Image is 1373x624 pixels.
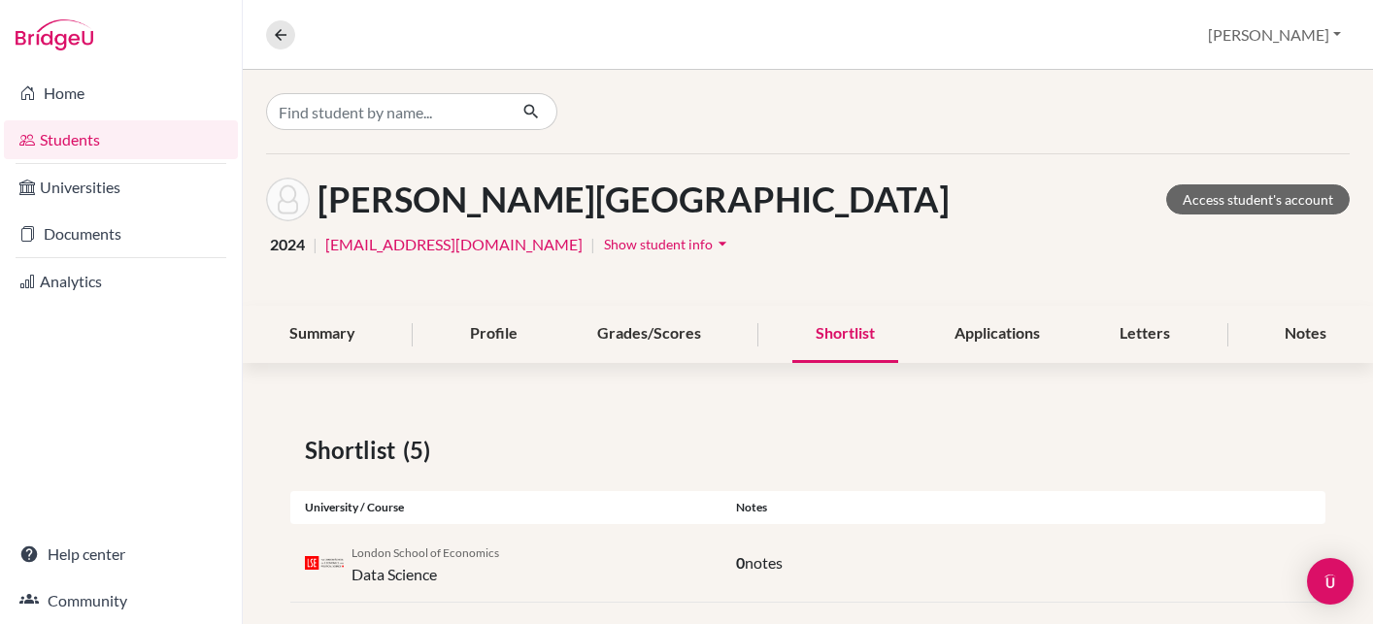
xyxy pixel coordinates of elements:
span: 2024 [270,233,305,256]
div: University / Course [290,499,721,516]
a: Home [4,74,238,113]
div: Data Science [352,540,499,586]
button: [PERSON_NAME] [1199,16,1350,53]
span: (5) [403,433,438,468]
span: | [313,233,318,256]
div: Open Intercom Messenger [1307,558,1354,605]
div: Grades/Scores [574,306,724,363]
div: Shortlist [792,306,898,363]
div: Notes [721,499,1325,516]
div: Letters [1096,306,1193,363]
img: gb_l72_8ftqbb2p.png [305,556,344,570]
button: Show student infoarrow_drop_down [603,229,733,259]
span: 0 [736,553,745,572]
span: | [590,233,595,256]
input: Find student by name... [266,93,507,130]
img: Bridge-U [16,19,93,50]
span: Show student info [604,236,713,252]
span: London School of Economics [352,545,499,560]
a: Help center [4,535,238,574]
div: Applications [931,306,1063,363]
div: Summary [266,306,379,363]
a: [EMAIL_ADDRESS][DOMAIN_NAME] [325,233,583,256]
span: notes [745,553,783,572]
h1: [PERSON_NAME][GEOGRAPHIC_DATA] [318,179,950,220]
a: Community [4,581,238,620]
div: Notes [1261,306,1350,363]
div: Profile [447,306,541,363]
a: Access student's account [1166,184,1350,214]
img: Mikkel CLAUSEN's avatar [266,178,310,221]
a: Documents [4,214,238,253]
a: Analytics [4,262,238,301]
a: Students [4,120,238,159]
a: Universities [4,168,238,207]
i: arrow_drop_down [713,234,732,253]
span: Shortlist [305,433,403,468]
